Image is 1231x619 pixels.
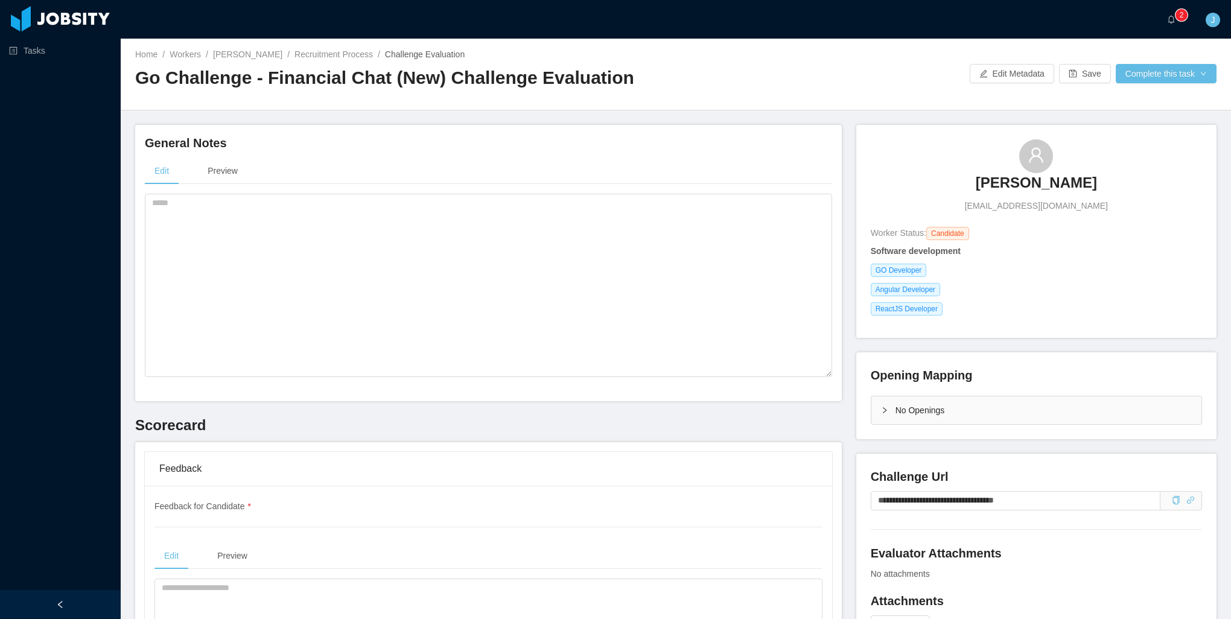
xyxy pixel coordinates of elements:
a: icon: link [1186,495,1195,505]
span: GO Developer [871,264,927,277]
p: 2 [1180,9,1184,21]
span: ReactJS Developer [871,302,943,316]
h3: Scorecard [135,416,842,435]
i: icon: copy [1172,496,1180,504]
a: Recruitment Process [294,49,373,59]
a: Home [135,49,157,59]
button: icon: editEdit Metadata [970,64,1054,83]
strong: Software development [871,246,961,256]
div: Preview [208,542,257,570]
span: Worker Status: [871,228,926,238]
a: [PERSON_NAME] [213,49,282,59]
h4: Attachments [871,592,1202,609]
span: [EMAIL_ADDRESS][DOMAIN_NAME] [965,200,1108,212]
div: Feedback [159,452,818,486]
span: Angular Developer [871,283,940,296]
span: J [1211,13,1215,27]
span: / [162,49,165,59]
div: Copy [1172,494,1180,507]
h2: Go Challenge - Financial Chat (New) Challenge Evaluation [135,66,676,90]
h4: General Notes [145,135,832,151]
span: / [206,49,208,59]
div: Edit [145,157,179,185]
i: icon: link [1186,496,1195,504]
button: icon: saveSave [1059,64,1111,83]
i: icon: bell [1167,15,1175,24]
div: No attachments [871,568,1202,580]
span: / [287,49,290,59]
div: icon: rightNo Openings [871,396,1201,424]
span: Challenge Evaluation [385,49,465,59]
h4: Challenge Url [871,468,1202,485]
h4: Opening Mapping [871,367,973,384]
a: [PERSON_NAME] [976,173,1097,200]
i: icon: user [1028,147,1045,163]
button: Complete this taskicon: down [1116,64,1217,83]
h4: Evaluator Attachments [871,545,1202,562]
a: Workers [170,49,201,59]
h3: [PERSON_NAME] [976,173,1097,192]
div: Preview [198,157,247,185]
i: icon: right [881,407,888,414]
a: icon: profileTasks [9,39,111,63]
span: / [378,49,380,59]
sup: 2 [1175,9,1188,21]
div: Edit [154,542,188,570]
span: Feedback for Candidate [154,501,251,511]
span: Candidate [926,227,969,240]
